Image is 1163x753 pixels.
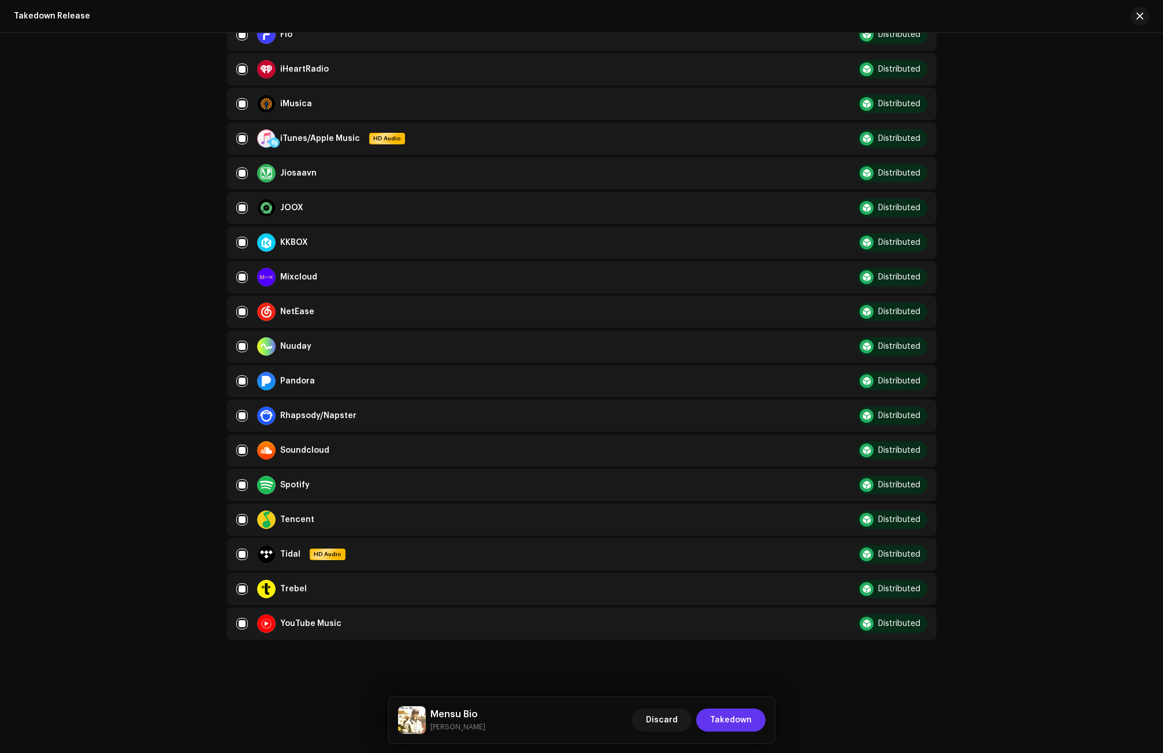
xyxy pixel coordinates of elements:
div: Distributed [878,169,920,177]
h5: Mensu Bio [430,707,485,721]
div: Spotify [280,481,310,489]
div: Jiosaavn [280,169,317,177]
div: Distributed [878,238,920,247]
div: Pandora [280,377,315,385]
div: Distributed [878,620,920,628]
div: Distributed [878,135,920,143]
div: iHeartRadio [280,65,329,73]
div: Distributed [878,65,920,73]
div: Distributed [878,481,920,489]
div: Distributed [878,204,920,212]
div: Distributed [878,273,920,281]
div: Distributed [878,342,920,351]
div: JOOX [280,204,303,212]
div: NetEase [280,308,314,316]
div: Distributed [878,100,920,108]
div: Mixcloud [280,273,317,281]
span: Discard [646,709,678,732]
div: Rhapsody/Napster [280,412,356,420]
div: KKBOX [280,238,308,247]
span: HD Audio [311,550,344,558]
div: Soundcloud [280,446,329,454]
div: Distributed [878,550,920,558]
div: Tidal [280,550,300,558]
div: Distributed [878,516,920,524]
img: c7ebcf81-10cc-47d7-8b3e-77254c83184a [398,706,426,734]
small: Mensu Bio [430,721,485,733]
div: Distributed [878,308,920,316]
div: Distributed [878,446,920,454]
div: YouTube Music [280,620,341,628]
div: iTunes/Apple Music [280,135,360,143]
div: Takedown Release [14,12,90,21]
div: Distributed [878,377,920,385]
div: Trebel [280,585,307,593]
div: Distributed [878,412,920,420]
div: Distributed [878,31,920,39]
div: Nuuday [280,342,311,351]
button: Discard [632,709,692,732]
button: Takedown [696,709,766,732]
span: Takedown [710,709,752,732]
div: Flo [280,31,292,39]
div: iMusica [280,100,312,108]
span: HD Audio [370,135,404,143]
div: Tencent [280,516,314,524]
div: Distributed [878,585,920,593]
